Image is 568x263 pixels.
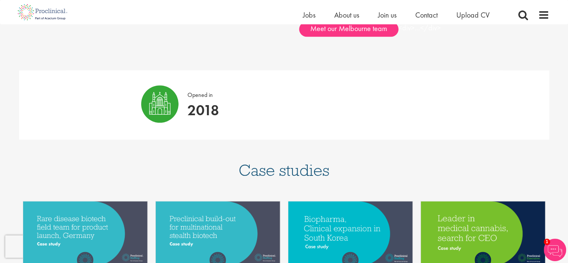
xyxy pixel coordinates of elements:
a: Jobs [303,10,316,20]
p: Opened in [187,85,219,100]
span: <div>…</div> [398,23,441,33]
img: Chatbot [544,239,566,261]
span: 1 [544,239,550,245]
a: Upload CV [456,10,490,20]
img: Basel icon [141,85,179,123]
h1: Case studies [19,162,549,178]
a: Meet our Melbourne team [299,22,398,37]
a: Contact [415,10,438,20]
iframe: reCAPTCHA [5,235,101,258]
a: About us [334,10,359,20]
a: Join us [378,10,397,20]
p: 2018 [187,100,219,121]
